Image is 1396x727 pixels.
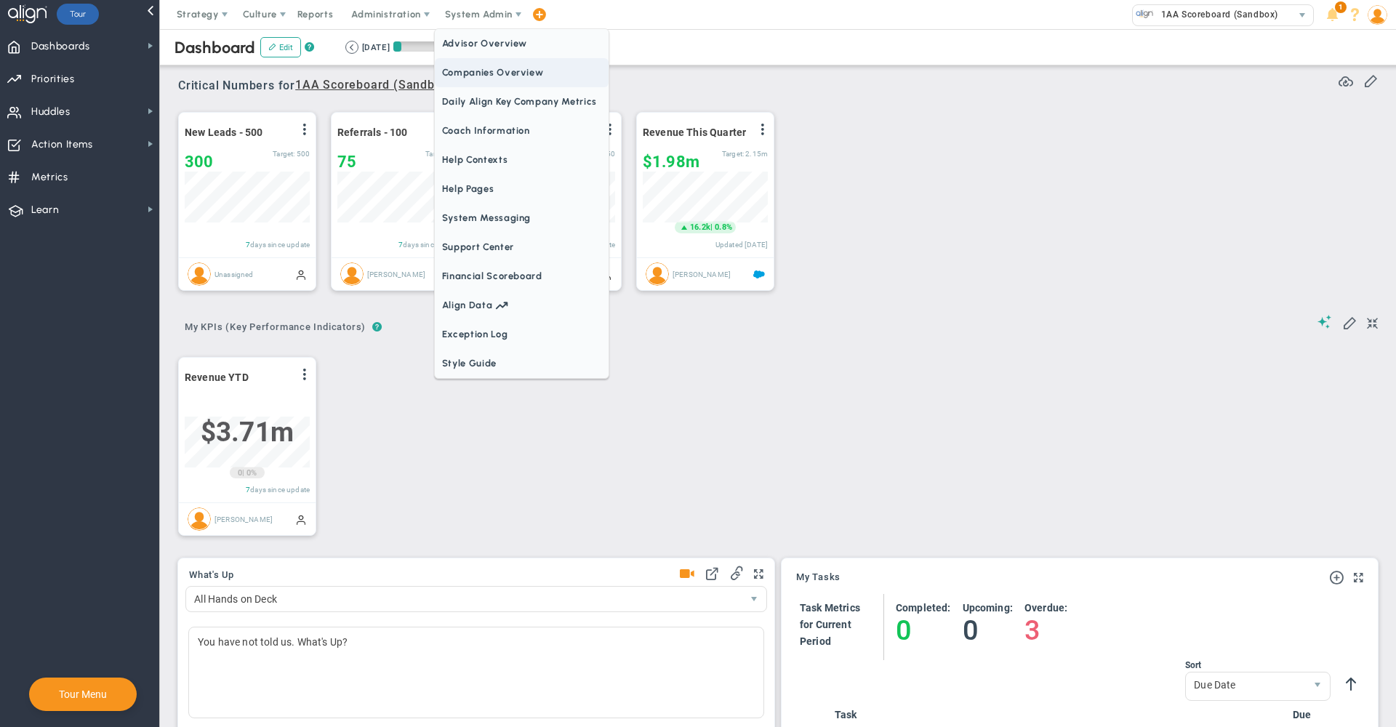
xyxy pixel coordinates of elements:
[963,601,1013,614] h4: Upcoming:
[435,58,609,87] span: Companies Overview
[31,162,68,193] span: Metrics
[435,291,609,320] a: Align Data
[800,635,831,647] span: Period
[435,116,609,145] span: Coach Information
[185,153,213,171] span: 300
[1363,73,1378,87] span: Edit or Add Critical Numbers
[1185,660,1331,670] div: Sort
[745,150,768,158] span: 2,154,350
[435,29,609,58] span: Advisor Overview
[398,241,403,249] span: 7
[742,587,766,611] span: select
[393,41,484,52] div: Period Progress: 9% Day 9 of 91 with 82 remaining.
[435,320,609,349] span: Exception Log
[1317,315,1332,329] span: Suggestions (AI Feature)
[1368,5,1387,25] img: 48978.Person.photo
[345,41,358,54] button: Go to previous period
[246,241,250,249] span: 7
[367,270,425,278] span: [PERSON_NAME]
[174,38,255,57] span: Dashboard
[800,619,851,630] span: for Current
[715,222,732,232] span: 0.8%
[1339,72,1353,87] span: Refresh Data
[337,153,356,171] span: 75
[1024,614,1067,646] h4: 3
[31,129,93,160] span: Action Items
[435,233,609,262] span: Support Center
[242,468,244,478] span: |
[1136,5,1154,23] img: 33626.Company.photo
[690,222,710,233] span: 16.2k
[800,601,860,614] h4: Task Metrics
[673,270,731,278] span: [PERSON_NAME]
[201,417,294,448] span: $3,707,282
[435,87,609,116] span: Daily Align Key Company Metrics
[185,126,262,138] span: New Leads - 500
[1342,315,1357,329] span: Edit My KPIs
[189,570,234,582] button: What's Up
[178,316,372,339] span: My KPIs (Key Performance Indicators)
[246,468,257,478] span: 0%
[643,153,699,171] span: $1,980,841
[425,150,447,158] span: Target:
[796,572,841,582] span: My Tasks
[896,601,951,614] h4: Completed:
[185,371,249,383] span: Revenue YTD
[1292,5,1313,25] span: select
[250,486,310,494] span: days since update
[243,9,277,20] span: Culture
[403,241,462,249] span: days since update
[445,9,513,20] span: System Admin
[1186,672,1305,697] span: Due Date
[295,268,307,280] span: Manually Updated
[435,204,609,233] span: System Messaging
[188,627,764,718] div: You have not told us. What's Up?
[178,73,481,100] span: Critical Numbers for
[340,262,364,286] img: Katie Williams
[435,349,609,378] span: Style Guide
[260,37,301,57] button: Edit
[722,150,744,158] span: Target:
[295,76,453,95] span: 1AA Scoreboard (Sandbox)
[238,467,242,479] span: 0
[188,507,211,531] img: Alex Abramson
[186,587,742,611] span: All Hands on Deck
[1154,5,1278,24] span: 1AA Scoreboard (Sandbox)
[435,262,609,291] span: Financial Scoreboard
[295,513,307,525] span: Manually Updated
[435,174,609,204] span: Help Pages
[297,150,310,158] span: 500
[55,688,111,701] button: Tour Menu
[31,31,90,62] span: Dashboards
[188,262,211,286] img: Unassigned
[796,572,841,584] a: My Tasks
[31,195,59,225] span: Learn
[214,515,273,523] span: [PERSON_NAME]
[362,41,390,54] div: [DATE]
[250,241,310,249] span: days since update
[214,270,254,278] span: Unassigned
[963,614,1013,646] h4: 0
[273,150,294,158] span: Target:
[753,268,765,280] span: Salesforce Enabled<br ></span>Sandbox: Quarterly Revenue
[1305,672,1330,700] span: select
[643,126,746,138] span: Revenue This Quarter
[710,222,713,232] span: |
[715,241,768,249] span: Updated [DATE]
[435,145,609,174] span: Help Contexts
[177,9,219,20] span: Strategy
[31,97,71,127] span: Huddles
[646,262,669,286] img: Tom Johnson
[178,316,372,341] button: My KPIs (Key Performance Indicators)
[189,570,234,580] span: What's Up
[1335,1,1347,13] span: 1
[246,486,250,494] span: 7
[31,64,75,95] span: Priorities
[351,9,420,20] span: Administration
[337,126,407,138] span: Referrals - 100
[1024,601,1067,614] h4: Overdue:
[896,614,951,646] h4: 0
